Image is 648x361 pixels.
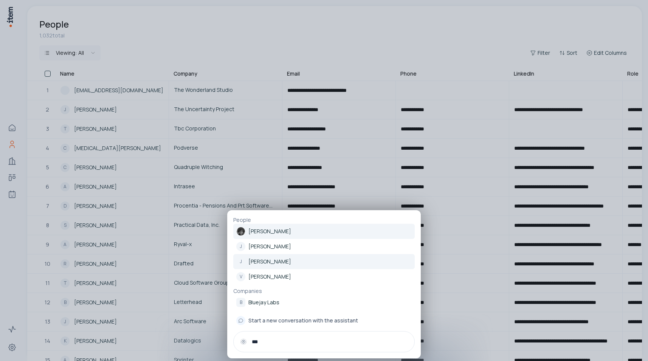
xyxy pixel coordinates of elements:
div: B [236,298,245,307]
p: [PERSON_NAME] [248,258,291,265]
img: Jay Alexander [236,227,245,236]
a: [PERSON_NAME] [233,224,415,239]
p: Bluejay Labs [248,299,279,306]
div: J [236,257,245,266]
p: Companies [233,287,415,295]
div: PeopleJay Alexander[PERSON_NAME]J[PERSON_NAME]J[PERSON_NAME]V[PERSON_NAME]CompaniesBBluejay LabsS... [227,210,421,358]
a: V[PERSON_NAME] [233,269,415,284]
p: [PERSON_NAME] [248,243,291,250]
a: J[PERSON_NAME] [233,254,415,269]
div: J [236,242,245,251]
p: People [233,216,415,224]
p: [PERSON_NAME] [248,273,291,280]
a: BBluejay Labs [233,295,415,310]
a: J[PERSON_NAME] [233,239,415,254]
div: V [236,272,245,281]
span: Start a new conversation with the assistant [248,317,358,324]
p: [PERSON_NAME] [248,228,291,235]
button: Start a new conversation with the assistant [233,313,415,328]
